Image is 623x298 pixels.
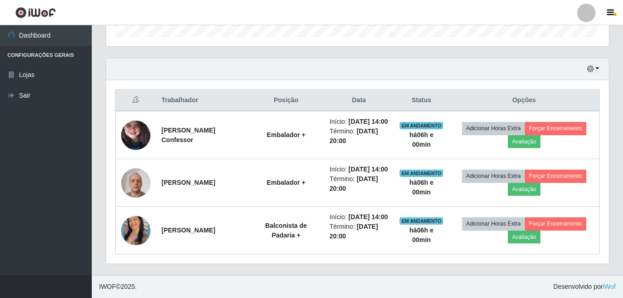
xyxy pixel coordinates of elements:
span: Desenvolvido por [553,282,616,292]
strong: [PERSON_NAME] Confessor [161,127,215,143]
th: Status [394,90,449,111]
li: Término: [329,174,388,193]
strong: [PERSON_NAME] [161,179,215,186]
strong: Embalador + [267,179,305,186]
li: Início: [329,117,388,127]
button: Forçar Encerramento [525,217,586,230]
strong: há 06 h e 00 min [410,226,434,243]
li: Término: [329,222,388,241]
li: Início: [329,212,388,222]
button: Avaliação [508,135,540,148]
a: iWof [603,283,616,290]
img: 1723391026413.jpeg [121,163,150,202]
strong: há 06 h e 00 min [410,179,434,196]
span: EM ANDAMENTO [400,170,443,177]
strong: Balconista de Padaria + [265,222,307,239]
li: Início: [329,165,388,174]
span: EM ANDAMENTO [400,122,443,129]
span: EM ANDAMENTO [400,217,443,225]
li: Término: [329,127,388,146]
strong: há 06 h e 00 min [410,131,434,148]
img: 1748891631133.jpeg [121,103,150,168]
button: Forçar Encerramento [525,170,586,182]
span: IWOF [99,283,116,290]
button: Avaliação [508,183,540,196]
th: Data [324,90,394,111]
span: © 2025 . [99,282,137,292]
button: Forçar Encerramento [525,122,586,135]
strong: [PERSON_NAME] [161,226,215,234]
img: CoreUI Logo [15,7,56,18]
time: [DATE] 14:00 [349,213,388,221]
button: Adicionar Horas Extra [462,170,525,182]
button: Adicionar Horas Extra [462,122,525,135]
strong: Embalador + [267,131,305,138]
time: [DATE] 14:00 [349,166,388,173]
button: Adicionar Horas Extra [462,217,525,230]
img: 1754502098226.jpeg [121,212,150,249]
th: Posição [248,90,324,111]
th: Opções [449,90,600,111]
button: Avaliação [508,231,540,243]
th: Trabalhador [156,90,248,111]
time: [DATE] 14:00 [349,118,388,125]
